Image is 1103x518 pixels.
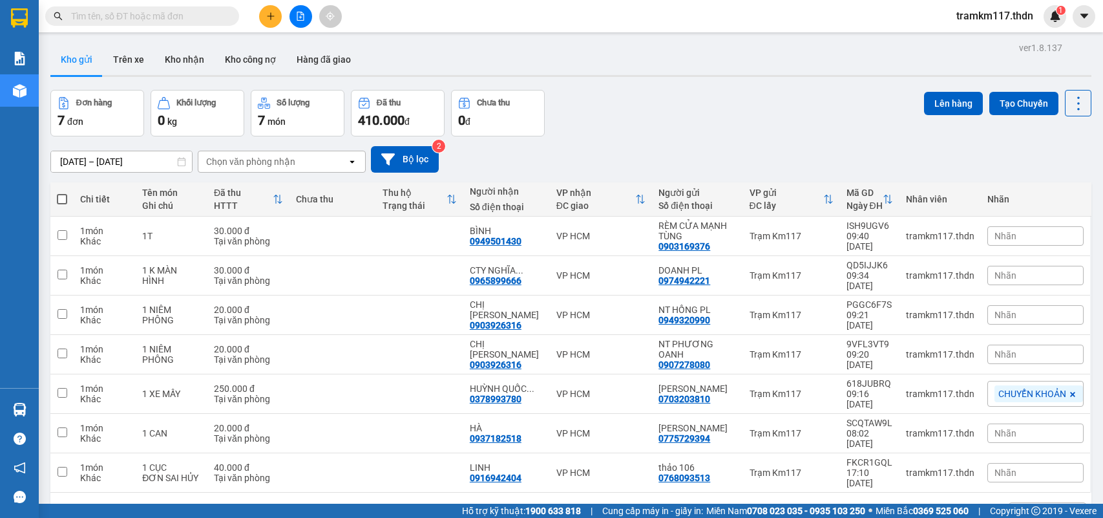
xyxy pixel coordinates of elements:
div: 40.000 đ [214,462,283,473]
span: Hỗ trợ kỹ thuật: [462,504,581,518]
div: VP gửi [750,188,823,198]
div: Khác [80,394,129,404]
span: question-circle [14,433,26,445]
span: Nhãn [994,310,1016,320]
span: đ [465,116,470,127]
button: Kho nhận [154,44,215,75]
div: 1T [142,231,201,241]
div: Chọn văn phòng nhận [206,155,295,168]
div: tramkm117.thdn [906,389,974,399]
div: Chi tiết [80,194,129,204]
div: BÙI THANH HIỀN [658,423,736,433]
span: Nhãn [994,349,1016,360]
div: 618JUBRQ [846,378,893,389]
div: NT PHƯƠNG OANH [658,339,736,360]
div: Trạng thái [383,200,446,211]
button: Lên hàng [924,92,983,115]
span: Nhãn [994,468,1016,478]
div: Đã thu [214,188,273,198]
div: 0703203810 [658,394,710,404]
div: 17:10 [DATE] [846,468,893,488]
div: Trạm Km117 [750,270,834,281]
div: 09:34 [DATE] [846,270,893,291]
span: kg [167,116,177,127]
button: caret-down [1073,5,1095,28]
span: ... [527,383,534,394]
div: 1 món [80,344,129,354]
div: 1 món [80,423,129,433]
button: Khối lượng0kg [151,90,244,136]
div: 0937182518 [470,433,521,444]
div: Tại văn phòng [214,433,283,444]
div: Trạm Km117 [750,389,834,399]
div: Trạm Km117 [750,468,834,478]
div: PGGC6F7S [846,299,893,310]
div: FKCR1GQL [846,457,893,468]
button: file-add [289,5,312,28]
div: VP HCM [556,468,646,478]
div: Số lượng [277,98,310,107]
span: 1 [1058,6,1063,15]
span: message [14,491,26,503]
strong: 0369 525 060 [913,506,969,516]
div: 1 món [80,265,129,275]
button: Chưa thu0đ [451,90,545,136]
div: Tên món [142,188,201,198]
span: Nhãn [994,231,1016,241]
div: HTTT [214,200,273,211]
div: ĐC lấy [750,200,823,211]
strong: 0708 023 035 - 0935 103 250 [747,506,865,516]
div: 1 món [80,462,129,473]
div: 30.000 đ [214,226,283,236]
th: Toggle SortBy [743,182,840,217]
img: solution-icon [13,52,26,65]
div: tramkm117.thdn [906,468,974,478]
div: Số điện thoại [470,202,543,212]
div: Nhãn [987,194,1084,204]
th: Toggle SortBy [376,182,463,217]
div: LINH [470,462,543,473]
div: 0903169376 [658,241,710,252]
div: 20.000 đ [214,344,283,354]
div: Người gửi [658,188,736,198]
div: Trạm Km117 [750,310,834,320]
span: 7 [258,113,265,128]
th: Toggle SortBy [207,182,289,217]
div: 1 CỤC [142,462,201,473]
div: ver 1.8.137 [1019,41,1062,55]
div: DOANH PL [658,265,736,275]
img: warehouse-icon [13,403,26,416]
div: RÈM CỬA MẠNH TÙNG [658,221,736,241]
div: NGUYỄN THANH NGÂN [658,383,736,394]
div: 250.000 đ [214,383,283,394]
button: aim [319,5,342,28]
div: Nhân viên [906,194,974,204]
span: CHUYỂN KHOẢN [998,388,1066,400]
div: Khác [80,236,129,246]
span: plus [266,12,275,21]
div: Khối lượng [176,98,216,107]
span: 410.000 [358,113,404,128]
div: 0378993780 [470,394,521,404]
div: VP HCM [556,310,646,320]
div: QD5IJJK6 [846,260,893,270]
div: VP HCM [556,428,646,438]
div: ĐC giao [556,200,636,211]
span: 7 [58,113,65,128]
div: 0768093513 [658,473,710,483]
strong: 1900 633 818 [525,506,581,516]
div: Khác [80,315,129,325]
div: Số điện thoại [658,200,736,211]
button: Số lượng7món [251,90,344,136]
div: VP HCM [556,389,646,399]
button: Đã thu410.000đ [351,90,445,136]
div: Tại văn phòng [214,275,283,286]
div: 1 món [80,226,129,236]
div: Đã thu [377,98,401,107]
button: Kho gửi [50,44,103,75]
span: tramkm117.thdn [946,8,1044,24]
div: CHỊ NGÂN [470,339,543,360]
img: warehouse-icon [13,84,26,98]
div: 0907278080 [658,360,710,370]
span: copyright [1031,506,1040,515]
